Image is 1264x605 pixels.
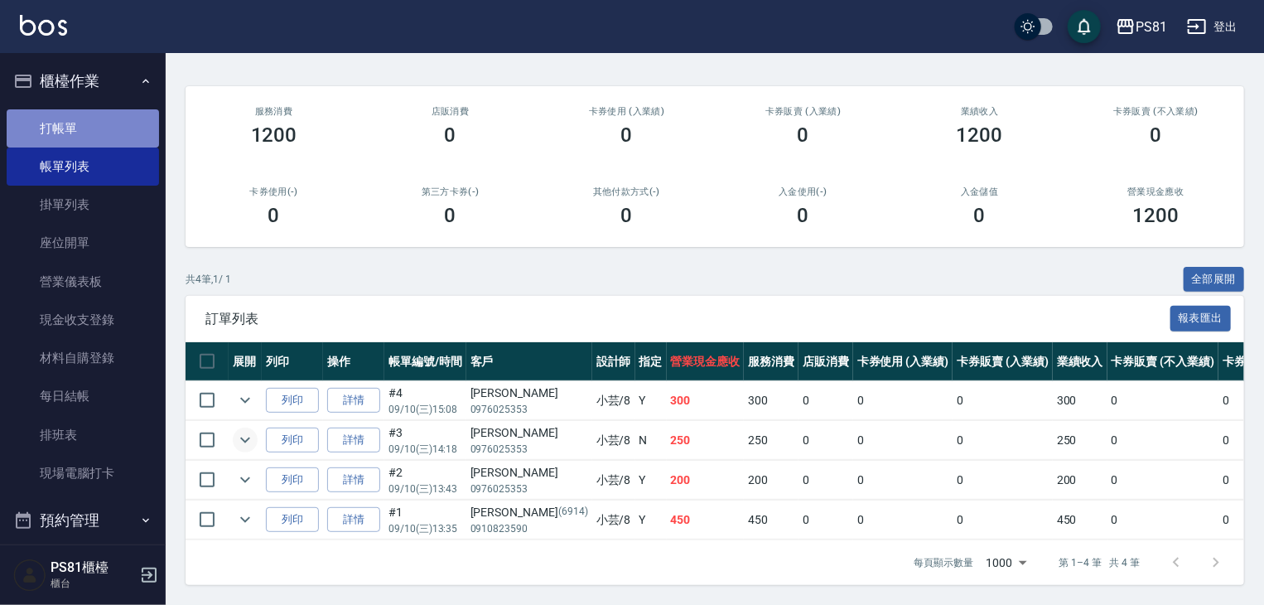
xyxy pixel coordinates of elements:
[1088,186,1224,197] h2: 營業現金應收
[558,504,588,521] p: (6914)
[7,186,159,224] a: 掛單列表
[953,421,1053,460] td: 0
[20,15,67,36] img: Logo
[667,342,745,381] th: 營業現金應收
[798,501,853,540] td: 0
[186,272,231,287] p: 共 4 筆, 1 / 1
[1053,421,1107,460] td: 250
[1151,123,1162,147] h3: 0
[1109,10,1174,44] button: PS81
[7,109,159,148] a: 打帳單
[1136,17,1167,37] div: PS81
[558,106,695,117] h2: 卡券使用 (入業績)
[953,381,1053,420] td: 0
[1184,267,1245,293] button: 全部展開
[1053,381,1107,420] td: 300
[974,204,986,227] h3: 0
[635,381,667,420] td: Y
[744,342,798,381] th: 服務消費
[635,342,667,381] th: 指定
[798,204,809,227] h3: 0
[1059,555,1140,570] p: 第 1–4 筆 共 4 筆
[470,521,588,536] p: 0910823590
[592,381,635,420] td: 小芸 /8
[7,416,159,454] a: 排班表
[51,559,135,576] h5: PS81櫃檯
[470,464,588,482] div: [PERSON_NAME]
[327,507,380,533] a: 詳情
[798,461,853,500] td: 0
[470,385,588,402] div: [PERSON_NAME]
[667,381,745,420] td: 300
[327,428,380,453] a: 詳情
[384,421,466,460] td: #3
[268,204,280,227] h3: 0
[470,402,588,417] p: 0976025353
[621,204,633,227] h3: 0
[388,402,462,417] p: 09/10 (三) 15:08
[470,504,588,521] div: [PERSON_NAME]
[445,123,456,147] h3: 0
[798,421,853,460] td: 0
[205,106,342,117] h3: 服務消費
[1107,342,1218,381] th: 卡券販賣 (不入業績)
[262,342,323,381] th: 列印
[667,421,745,460] td: 250
[911,186,1048,197] h2: 入金儲值
[7,339,159,377] a: 材料自購登錄
[1053,501,1107,540] td: 450
[853,461,953,500] td: 0
[980,540,1033,585] div: 1000
[914,555,973,570] p: 每頁顯示數量
[953,342,1053,381] th: 卡券販賣 (入業績)
[266,507,319,533] button: 列印
[635,421,667,460] td: N
[853,501,953,540] td: 0
[327,388,380,414] a: 詳情
[853,421,953,460] td: 0
[7,301,159,339] a: 現金收支登錄
[327,467,380,493] a: 詳情
[7,148,159,186] a: 帳單列表
[384,381,466,420] td: #4
[445,204,456,227] h3: 0
[744,461,798,500] td: 200
[592,461,635,500] td: 小芸 /8
[667,461,745,500] td: 200
[466,342,592,381] th: 客戶
[233,467,258,492] button: expand row
[266,467,319,493] button: 列印
[853,381,953,420] td: 0
[1133,204,1180,227] h3: 1200
[470,424,588,442] div: [PERSON_NAME]
[7,263,159,301] a: 營業儀表板
[7,60,159,103] button: 櫃檯作業
[388,521,462,536] p: 09/10 (三) 13:35
[384,342,466,381] th: 帳單編號/時間
[735,106,871,117] h2: 卡券販賣 (入業績)
[735,186,871,197] h2: 入金使用(-)
[266,428,319,453] button: 列印
[1170,306,1232,332] button: 報表匯出
[744,381,798,420] td: 300
[953,461,1053,500] td: 0
[388,442,462,457] p: 09/10 (三) 14:18
[1107,421,1218,460] td: 0
[205,311,1170,327] span: 訂單列表
[635,461,667,500] td: Y
[911,106,1048,117] h2: 業績收入
[1107,461,1218,500] td: 0
[205,186,342,197] h2: 卡券使用(-)
[621,123,633,147] h3: 0
[7,454,159,492] a: 現場電腦打卡
[229,342,262,381] th: 展開
[744,421,798,460] td: 250
[388,482,462,496] p: 09/10 (三) 13:43
[1107,381,1218,420] td: 0
[7,377,159,415] a: 每日結帳
[382,186,519,197] h2: 第三方卡券(-)
[382,106,519,117] h2: 店販消費
[592,421,635,460] td: 小芸 /8
[470,442,588,457] p: 0976025353
[323,342,384,381] th: 操作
